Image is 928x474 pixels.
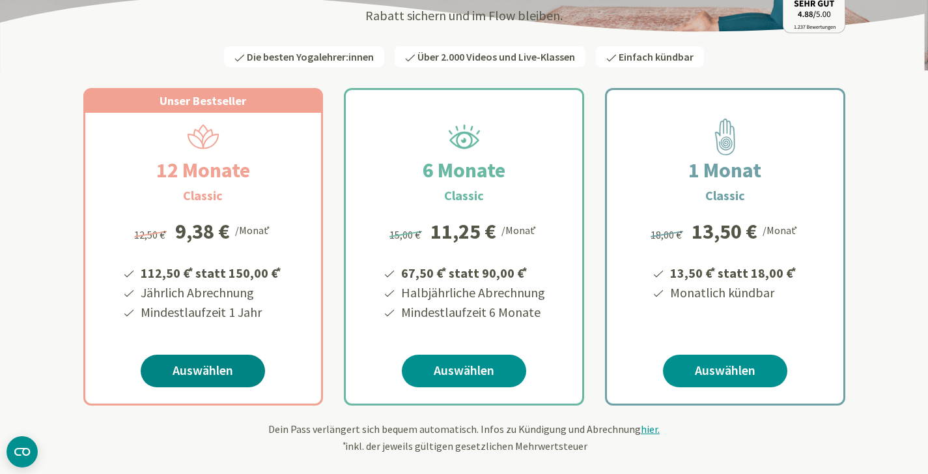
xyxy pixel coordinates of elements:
[763,221,800,238] div: /Monat
[444,186,484,205] h3: Classic
[134,228,169,241] span: 12,50 €
[651,228,685,241] span: 18,00 €
[668,283,798,303] li: Monatlich kündbar
[668,261,798,283] li: 13,50 € statt 18,00 €
[139,261,283,283] li: 112,50 € statt 150,00 €
[83,421,845,454] div: Dein Pass verlängert sich bequem automatisch. Infos zu Kündigung und Abrechnung
[657,155,793,186] h2: 1 Monat
[619,50,694,63] span: Einfach kündbar
[402,355,526,387] a: Auswählen
[141,355,265,387] a: Auswählen
[208,6,720,25] p: Rabatt sichern und im Flow bleiben.
[183,186,223,205] h3: Classic
[417,50,575,63] span: Über 2.000 Videos und Live-Klassen
[7,436,38,467] button: CMP-Widget öffnen
[641,422,660,436] span: hier.
[139,283,283,303] li: Jährlich Abrechnung
[399,283,545,303] li: Halbjährliche Abrechnung
[692,221,757,242] div: 13,50 €
[399,261,545,283] li: 67,50 € statt 90,00 €
[430,221,496,242] div: 11,25 €
[705,186,745,205] h3: Classic
[247,50,374,63] span: Die besten Yogalehrer:innen
[160,93,246,108] span: Unser Bestseller
[341,439,587,452] span: inkl. der jeweils gültigen gesetzlichen Mehrwertsteuer
[175,221,230,242] div: 9,38 €
[663,355,787,387] a: Auswählen
[399,303,545,322] li: Mindestlaufzeit 6 Monate
[501,221,539,238] div: /Monat
[139,303,283,322] li: Mindestlaufzeit 1 Jahr
[235,221,272,238] div: /Monat
[389,228,424,241] span: 15,00 €
[125,155,281,186] h2: 12 Monate
[391,155,537,186] h2: 6 Monate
